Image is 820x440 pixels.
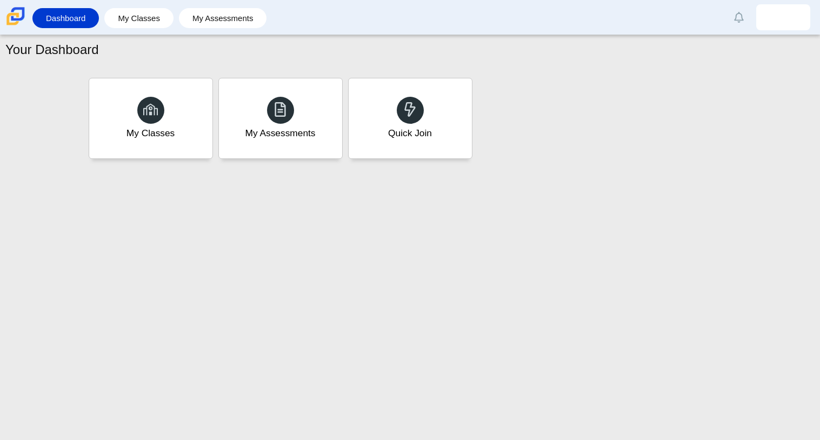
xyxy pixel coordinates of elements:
[4,5,27,28] img: Carmen School of Science & Technology
[727,5,751,29] a: Alerts
[756,4,810,30] a: jaheim.lockwood.S6ODNL
[775,9,792,26] img: jaheim.lockwood.S6ODNL
[5,41,99,59] h1: Your Dashboard
[388,126,432,140] div: Quick Join
[89,78,213,159] a: My Classes
[110,8,168,28] a: My Classes
[348,78,472,159] a: Quick Join
[218,78,343,159] a: My Assessments
[184,8,262,28] a: My Assessments
[4,20,27,29] a: Carmen School of Science & Technology
[38,8,94,28] a: Dashboard
[245,126,316,140] div: My Assessments
[126,126,175,140] div: My Classes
